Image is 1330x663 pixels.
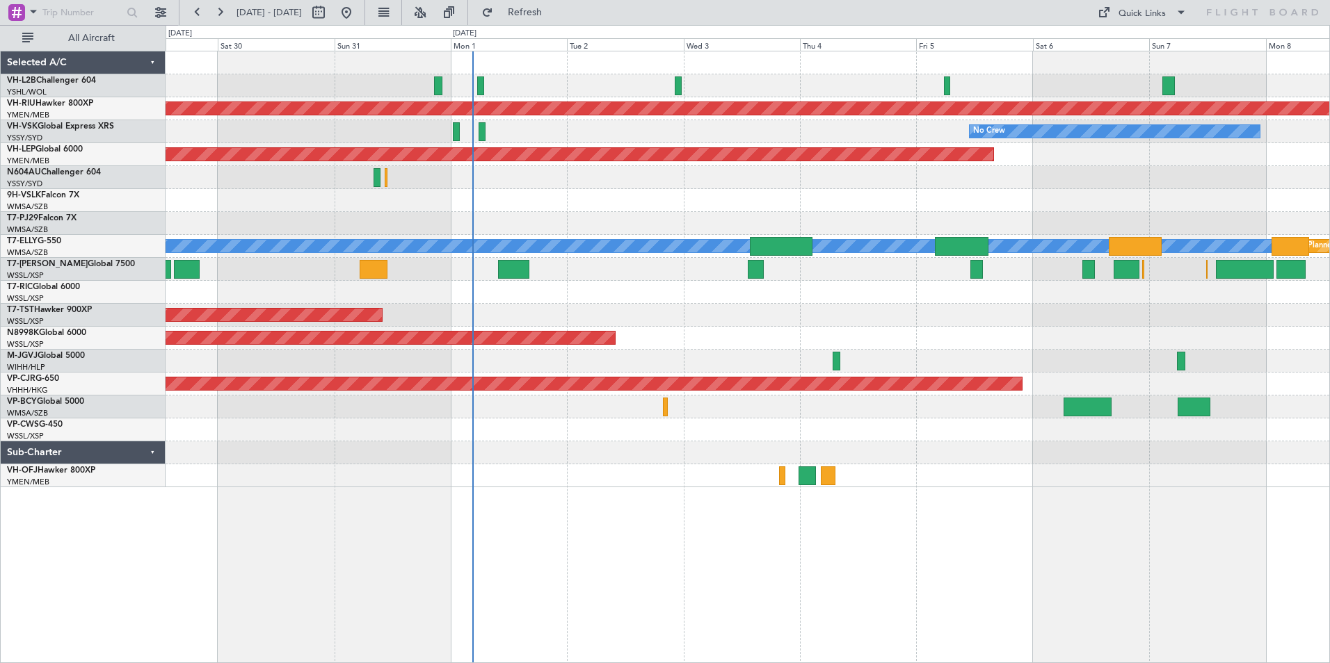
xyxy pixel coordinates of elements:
a: VH-LEPGlobal 6000 [7,145,83,154]
div: Thu 4 [800,38,916,51]
span: N604AU [7,168,41,177]
span: VH-OFJ [7,466,38,475]
span: VH-L2B [7,76,36,85]
a: YMEN/MEB [7,477,49,487]
a: VP-CJRG-650 [7,375,59,383]
a: VH-RIUHawker 800XP [7,99,93,108]
div: Sun 7 [1149,38,1265,51]
a: VH-OFJHawker 800XP [7,466,95,475]
a: WMSA/SZB [7,247,48,258]
a: YSSY/SYD [7,133,42,143]
span: VH-LEP [7,145,35,154]
a: VH-L2BChallenger 604 [7,76,96,85]
a: WMSA/SZB [7,224,48,235]
button: Quick Links [1091,1,1194,24]
a: YSSY/SYD [7,179,42,189]
div: Quick Links [1119,7,1166,21]
div: Sat 30 [218,38,334,51]
a: T7-PJ29Falcon 7X [7,214,77,222]
a: VH-VSKGlobal Express XRS [7,122,114,131]
a: WIHH/HLP [7,362,45,373]
div: Sat 6 [1033,38,1149,51]
a: WMSA/SZB [7,408,48,418]
div: Mon 1 [451,38,567,51]
span: 9H-VSLK [7,191,41,199]
span: T7-RIC [7,283,33,291]
a: N8998KGlobal 6000 [7,329,86,337]
a: WSSL/XSP [7,270,44,281]
a: VP-BCYGlobal 5000 [7,398,84,406]
a: YMEN/MEB [7,110,49,120]
span: All Aircraft [36,33,147,43]
span: T7-TST [7,306,34,314]
div: [DATE] [168,28,192,40]
div: [DATE] [453,28,476,40]
a: T7-ELLYG-550 [7,237,61,245]
span: VP-CJR [7,375,35,383]
a: VHHH/HKG [7,385,48,395]
a: WSSL/XSP [7,316,44,327]
a: WMSA/SZB [7,202,48,212]
span: VP-BCY [7,398,37,406]
span: M-JGVJ [7,352,38,360]
a: T7-[PERSON_NAME]Global 7500 [7,260,135,268]
button: Refresh [475,1,559,24]
a: T7-TSTHawker 900XP [7,306,92,314]
span: VH-RIU [7,99,35,108]
a: VP-CWSG-450 [7,420,63,429]
a: 9H-VSLKFalcon 7X [7,191,79,199]
a: YSHL/WOL [7,87,47,97]
a: WSSL/XSP [7,431,44,441]
div: Sun 31 [335,38,451,51]
a: N604AUChallenger 604 [7,168,101,177]
a: T7-RICGlobal 6000 [7,283,80,291]
span: VH-VSK [7,122,38,131]
span: T7-[PERSON_NAME] [7,260,88,268]
span: Refresh [496,8,554,17]
a: M-JGVJGlobal 5000 [7,352,85,360]
span: N8998K [7,329,39,337]
span: VP-CWS [7,420,39,429]
input: Trip Number [42,2,122,23]
div: No Crew [973,121,1005,142]
a: WSSL/XSP [7,339,44,350]
a: YMEN/MEB [7,156,49,166]
div: Wed 3 [684,38,800,51]
span: T7-ELLY [7,237,38,245]
div: Tue 2 [567,38,683,51]
a: WSSL/XSP [7,293,44,304]
div: Fri 5 [916,38,1032,51]
span: [DATE] - [DATE] [237,6,302,19]
span: T7-PJ29 [7,214,38,222]
button: All Aircraft [15,27,151,49]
